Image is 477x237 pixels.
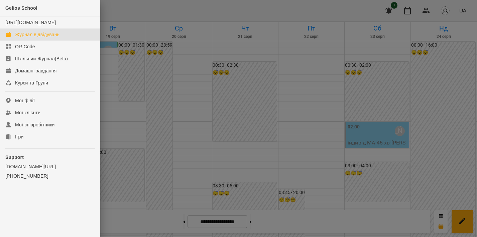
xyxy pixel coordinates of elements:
span: Gelios School [5,5,37,11]
div: Мої клієнти [15,109,40,116]
a: [DOMAIN_NAME][URL] [5,163,95,170]
a: [URL][DOMAIN_NAME] [5,20,56,25]
a: [PHONE_NUMBER] [5,173,95,179]
div: Ігри [15,133,23,140]
div: QR Code [15,43,35,50]
div: Мої філії [15,97,35,104]
div: Домашні завдання [15,67,56,74]
div: Мої співробітники [15,121,55,128]
div: Журнал відвідувань [15,31,59,38]
div: Курси та Групи [15,79,48,86]
div: Шкільний Журнал(Beta) [15,55,68,62]
p: Support [5,154,95,161]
